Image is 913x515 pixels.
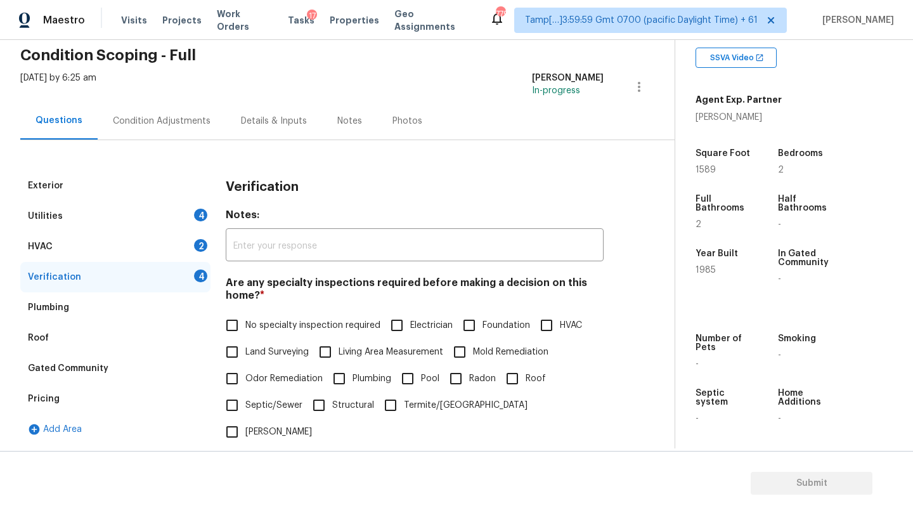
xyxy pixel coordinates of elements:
[28,179,63,192] div: Exterior
[217,8,273,33] span: Work Orders
[778,414,781,423] span: -
[482,319,530,332] span: Foundation
[245,319,380,332] span: No specialty inspection required
[245,372,323,386] span: Odor Remediation
[696,93,782,106] h5: Agent Exp. Partner
[28,271,81,284] div: Verification
[43,14,85,27] span: Maestro
[710,51,759,64] span: SSVA Video
[778,275,781,284] span: -
[353,372,391,386] span: Plumbing
[20,414,210,445] div: Add Area
[307,10,317,22] div: 17
[121,14,147,27] span: Visits
[696,48,777,68] div: SSVA Video
[696,360,699,368] span: -
[28,301,69,314] div: Plumbing
[28,210,63,223] div: Utilities
[194,239,207,252] div: 2
[392,115,422,127] div: Photos
[226,209,604,226] h4: Notes:
[404,399,528,412] span: Termite/[GEOGRAPHIC_DATA]
[778,351,781,360] span: -
[778,166,784,174] span: 2
[755,53,764,62] img: Open In New Icon
[226,231,604,261] input: Enter your response
[332,399,374,412] span: Structural
[532,72,604,84] div: [PERSON_NAME]
[696,149,750,158] h5: Square Foot
[28,240,53,253] div: HVAC
[36,114,82,127] div: Questions
[526,372,546,386] span: Roof
[339,346,443,359] span: Living Area Measurement
[410,319,453,332] span: Electrician
[241,115,307,127] div: Details & Inputs
[817,14,894,27] span: [PERSON_NAME]
[525,14,758,27] span: Tamp[…]3:59:59 Gmt 0700 (pacific Daylight Time) + 61
[778,334,816,343] h5: Smoking
[473,346,548,359] span: Mold Remediation
[337,115,362,127] div: Notes
[194,209,207,221] div: 4
[20,49,675,62] h2: Condition Scoping - Full
[778,249,836,267] h5: In Gated Community
[245,346,309,359] span: Land Surveying
[113,115,210,127] div: Condition Adjustments
[778,149,823,158] h5: Bedrooms
[696,389,754,407] h5: Septic system
[532,86,580,95] span: In-progress
[696,166,716,174] span: 1589
[394,8,474,33] span: Geo Assignments
[162,14,202,27] span: Projects
[28,362,108,375] div: Gated Community
[696,195,754,212] h5: Full Bathrooms
[696,220,701,229] span: 2
[28,332,49,344] div: Roof
[28,393,60,405] div: Pricing
[696,334,754,352] h5: Number of Pets
[696,111,782,124] div: [PERSON_NAME]
[560,319,582,332] span: HVAC
[421,372,439,386] span: Pool
[245,426,312,439] span: [PERSON_NAME]
[778,220,781,229] span: -
[245,399,302,412] span: Septic/Sewer
[696,414,699,423] span: -
[226,181,299,193] h3: Verification
[20,72,96,102] div: [DATE] by 6:25 am
[496,8,505,20] div: 779
[696,249,738,258] h5: Year Built
[330,14,379,27] span: Properties
[778,389,836,407] h5: Home Additions
[696,266,716,275] span: 1985
[469,372,496,386] span: Radon
[778,195,836,212] h5: Half Bathrooms
[288,16,314,25] span: Tasks
[194,270,207,282] div: 4
[226,277,604,307] h4: Are any specialty inspections required before making a decision on this home?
